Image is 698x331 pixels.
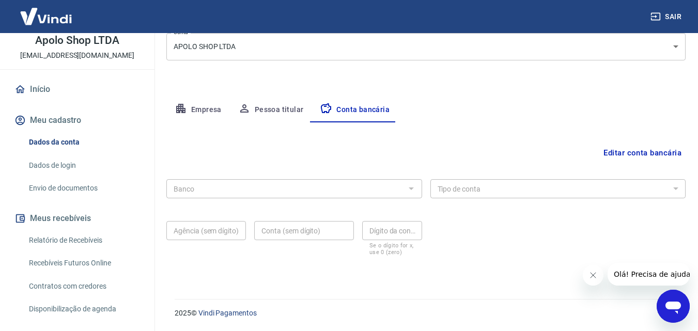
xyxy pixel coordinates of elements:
button: Meu cadastro [12,109,142,132]
button: Pessoa titular [230,98,312,122]
p: 2025 © [175,308,673,319]
iframe: Fechar mensagem [583,265,603,286]
a: Início [12,78,142,101]
a: Dados de login [25,155,142,176]
div: APOLO SHOP LTDA [166,33,686,60]
a: Envio de documentos [25,178,142,199]
iframe: Mensagem da empresa [608,263,690,286]
a: Vindi Pagamentos [198,309,257,317]
label: Conta [174,28,188,36]
p: Se o dígito for x, use 0 (zero) [369,242,415,256]
a: Recebíveis Futuros Online [25,253,142,274]
button: Empresa [166,98,230,122]
a: Contratos com credores [25,276,142,297]
span: Olá! Precisa de ajuda? [6,7,87,15]
button: Meus recebíveis [12,207,142,230]
p: [EMAIL_ADDRESS][DOMAIN_NAME] [20,50,134,61]
button: Conta bancária [312,98,398,122]
a: Relatório de Recebíveis [25,230,142,251]
a: Disponibilização de agenda [25,298,142,320]
button: Sair [648,7,686,26]
button: Editar conta bancária [599,143,686,163]
iframe: Botão para abrir a janela de mensagens [657,290,690,323]
p: Apolo Shop LTDA [35,35,119,46]
a: Dados da conta [25,132,142,153]
img: Vindi [12,1,80,32]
